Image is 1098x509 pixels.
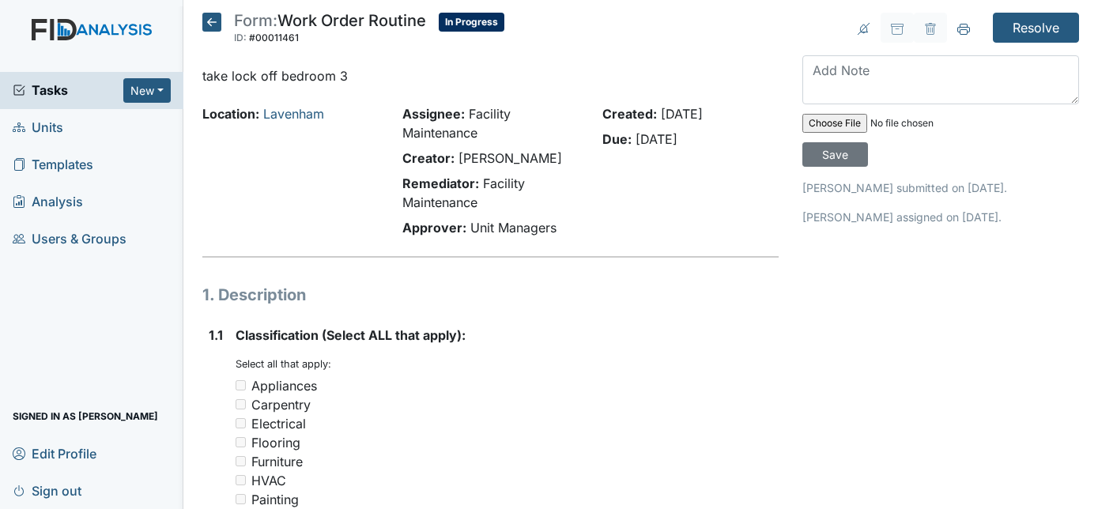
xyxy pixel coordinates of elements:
[234,32,247,43] span: ID:
[402,106,465,122] strong: Assignee:
[402,175,479,191] strong: Remediator:
[263,106,324,122] a: Lavenham
[209,326,223,345] label: 1.1
[236,456,246,466] input: Furniture
[13,227,126,251] span: Users & Groups
[202,283,779,307] h1: 1. Description
[251,471,286,490] div: HVAC
[602,131,632,147] strong: Due:
[234,11,277,30] span: Form:
[236,327,466,343] span: Classification (Select ALL that apply):
[13,478,81,503] span: Sign out
[661,106,703,122] span: [DATE]
[470,220,557,236] span: Unit Managers
[236,494,246,504] input: Painting
[802,179,1079,196] p: [PERSON_NAME] submitted on [DATE].
[251,490,299,509] div: Painting
[13,153,93,177] span: Templates
[202,66,779,85] p: take lock off bedroom 3
[236,399,246,409] input: Carpentry
[802,209,1079,225] p: [PERSON_NAME] assigned on [DATE].
[249,32,299,43] span: #00011461
[123,78,171,103] button: New
[402,150,455,166] strong: Creator:
[993,13,1079,43] input: Resolve
[458,150,562,166] span: [PERSON_NAME]
[236,475,246,485] input: HVAC
[251,452,303,471] div: Furniture
[402,220,466,236] strong: Approver:
[439,13,504,32] span: In Progress
[13,115,63,140] span: Units
[234,13,426,47] div: Work Order Routine
[13,81,123,100] a: Tasks
[802,142,868,167] input: Save
[636,131,677,147] span: [DATE]
[236,437,246,447] input: Flooring
[13,404,158,428] span: Signed in as [PERSON_NAME]
[251,376,317,395] div: Appliances
[251,395,311,414] div: Carpentry
[602,106,657,122] strong: Created:
[251,433,300,452] div: Flooring
[13,441,96,466] span: Edit Profile
[13,190,83,214] span: Analysis
[236,380,246,390] input: Appliances
[202,106,259,122] strong: Location:
[251,414,306,433] div: Electrical
[236,358,331,370] small: Select all that apply:
[236,418,246,428] input: Electrical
